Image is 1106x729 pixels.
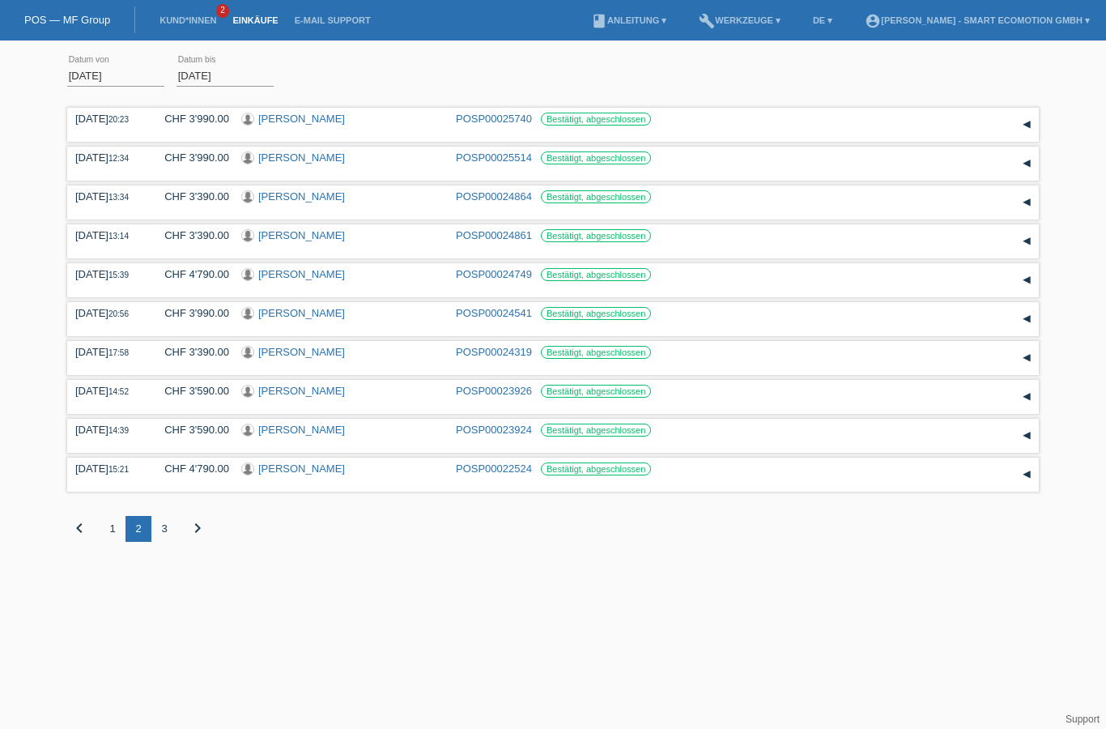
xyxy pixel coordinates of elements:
[151,15,224,25] a: Kund*innen
[1015,346,1039,370] div: auf-/zuklappen
[287,15,379,25] a: E-Mail Support
[108,309,129,318] span: 20:56
[188,518,207,538] i: chevron_right
[75,463,140,475] div: [DATE]
[456,424,532,436] a: POSP00023924
[541,346,651,359] label: Bestätigt, abgeschlossen
[108,387,129,396] span: 14:52
[258,229,345,241] a: [PERSON_NAME]
[75,268,140,280] div: [DATE]
[258,268,345,280] a: [PERSON_NAME]
[152,268,229,280] div: CHF 4'790.00
[258,190,345,202] a: [PERSON_NAME]
[1015,113,1039,137] div: auf-/zuklappen
[699,13,715,29] i: build
[258,385,345,397] a: [PERSON_NAME]
[541,385,651,398] label: Bestätigt, abgeschlossen
[108,271,129,279] span: 15:39
[1015,229,1039,254] div: auf-/zuklappen
[258,346,345,358] a: [PERSON_NAME]
[75,385,140,397] div: [DATE]
[108,115,129,124] span: 20:23
[152,113,229,125] div: CHF 3'990.00
[456,229,532,241] a: POSP00024861
[152,307,229,319] div: CHF 3'990.00
[75,229,140,241] div: [DATE]
[1015,151,1039,176] div: auf-/zuklappen
[541,190,651,203] label: Bestätigt, abgeschlossen
[24,14,110,26] a: POS — MF Group
[456,151,532,164] a: POSP00025514
[70,518,89,538] i: chevron_left
[151,516,177,542] div: 3
[591,13,607,29] i: book
[152,229,229,241] div: CHF 3'390.00
[1015,190,1039,215] div: auf-/zuklappen
[108,465,129,474] span: 15:21
[258,307,345,319] a: [PERSON_NAME]
[258,463,345,475] a: [PERSON_NAME]
[541,151,651,164] label: Bestätigt, abgeschlossen
[1015,268,1039,292] div: auf-/zuklappen
[857,15,1098,25] a: account_circle[PERSON_NAME] - Smart Ecomotion GmbH ▾
[108,426,129,435] span: 14:39
[108,232,129,241] span: 13:14
[75,424,140,436] div: [DATE]
[75,346,140,358] div: [DATE]
[456,190,532,202] a: POSP00024864
[152,424,229,436] div: CHF 3'590.00
[108,154,129,163] span: 12:34
[75,151,140,164] div: [DATE]
[75,113,140,125] div: [DATE]
[541,113,651,126] label: Bestätigt, abgeschlossen
[456,385,532,397] a: POSP00023926
[108,348,129,357] span: 17:58
[258,151,345,164] a: [PERSON_NAME]
[108,193,129,202] span: 13:34
[75,190,140,202] div: [DATE]
[691,15,789,25] a: buildWerkzeuge ▾
[805,15,840,25] a: DE ▾
[541,229,651,242] label: Bestätigt, abgeschlossen
[456,113,532,125] a: POSP00025740
[152,151,229,164] div: CHF 3'990.00
[1015,385,1039,409] div: auf-/zuklappen
[456,268,532,280] a: POSP00024749
[216,4,229,18] span: 2
[258,113,345,125] a: [PERSON_NAME]
[152,385,229,397] div: CHF 3'590.00
[258,424,345,436] a: [PERSON_NAME]
[583,15,674,25] a: bookAnleitung ▾
[456,463,532,475] a: POSP00022524
[100,516,125,542] div: 1
[541,307,651,320] label: Bestätigt, abgeschlossen
[541,268,651,281] label: Bestätigt, abgeschlossen
[125,516,151,542] div: 2
[456,307,532,319] a: POSP00024541
[456,346,532,358] a: POSP00024319
[541,463,651,475] label: Bestätigt, abgeschlossen
[1066,714,1100,725] a: Support
[1015,463,1039,487] div: auf-/zuklappen
[152,190,229,202] div: CHF 3'390.00
[865,13,881,29] i: account_circle
[75,307,140,319] div: [DATE]
[224,15,286,25] a: Einkäufe
[1015,424,1039,448] div: auf-/zuklappen
[541,424,651,437] label: Bestätigt, abgeschlossen
[152,346,229,358] div: CHF 3'390.00
[1015,307,1039,331] div: auf-/zuklappen
[152,463,229,475] div: CHF 4'790.00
